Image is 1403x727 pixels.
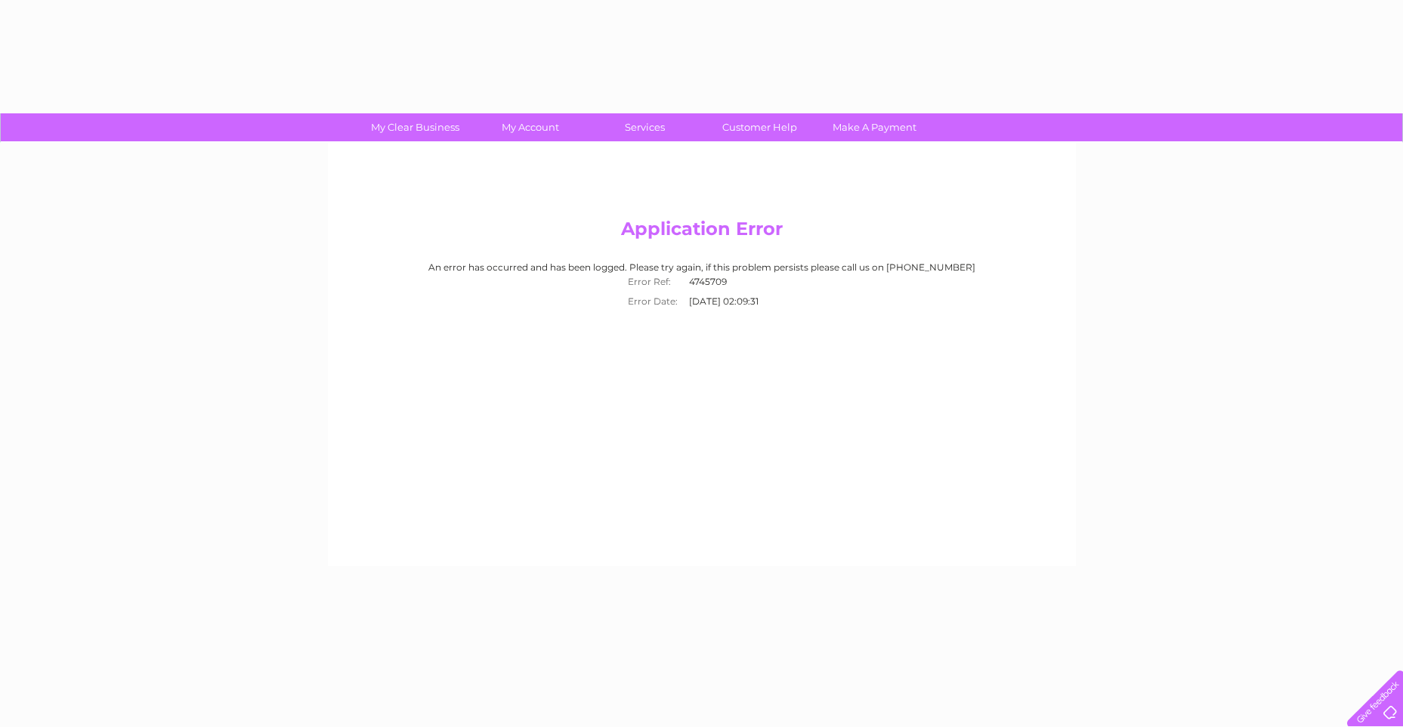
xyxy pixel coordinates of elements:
[812,113,937,141] a: Make A Payment
[342,262,1062,311] div: An error has occurred and has been logged. Please try again, if this problem persists please call...
[342,218,1062,247] h2: Application Error
[685,272,783,292] td: 4745709
[468,113,592,141] a: My Account
[620,272,685,292] th: Error Ref:
[620,292,685,311] th: Error Date:
[697,113,822,141] a: Customer Help
[583,113,707,141] a: Services
[685,292,783,311] td: [DATE] 02:09:31
[353,113,477,141] a: My Clear Business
